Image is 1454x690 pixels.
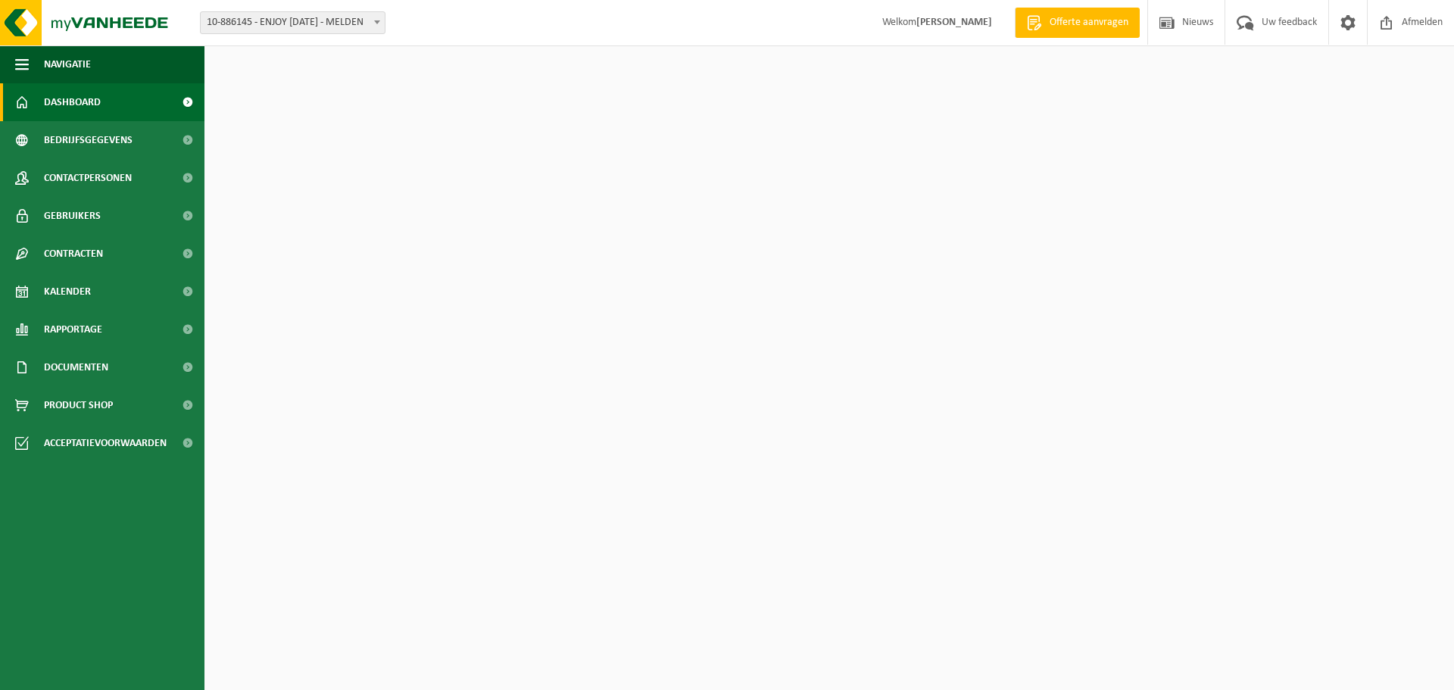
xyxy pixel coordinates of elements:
span: Acceptatievoorwaarden [44,424,167,462]
span: Kalender [44,273,91,311]
span: Contracten [44,235,103,273]
span: Contactpersonen [44,159,132,197]
strong: [PERSON_NAME] [916,17,992,28]
span: Dashboard [44,83,101,121]
span: 10-886145 - ENJOY TODAY - MELDEN [201,12,385,33]
span: 10-886145 - ENJOY TODAY - MELDEN [200,11,385,34]
span: Bedrijfsgegevens [44,121,133,159]
span: Navigatie [44,45,91,83]
span: Rapportage [44,311,102,348]
span: Documenten [44,348,108,386]
span: Product Shop [44,386,113,424]
a: Offerte aanvragen [1015,8,1140,38]
span: Gebruikers [44,197,101,235]
span: Offerte aanvragen [1046,15,1132,30]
